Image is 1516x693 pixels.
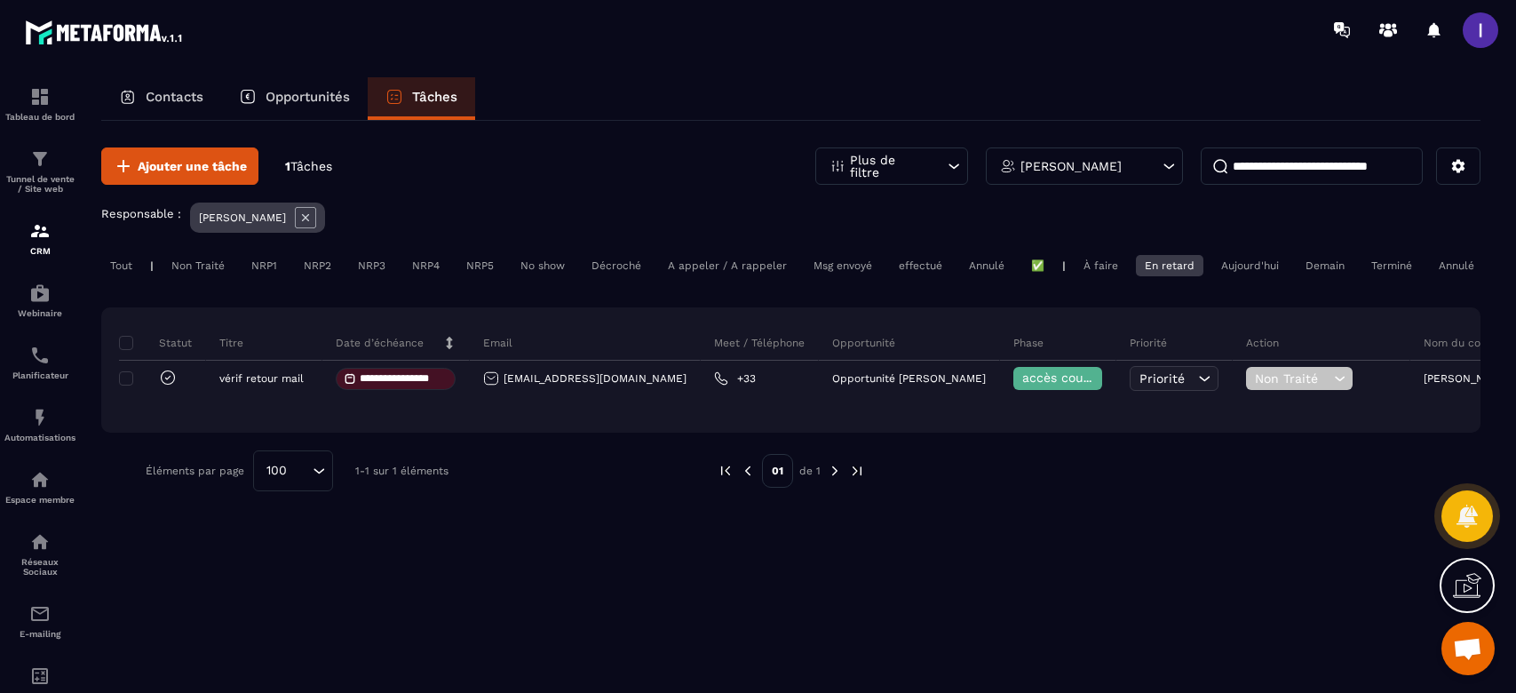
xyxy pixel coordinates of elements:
[832,372,986,385] p: Opportunité [PERSON_NAME]
[740,463,756,479] img: prev
[960,255,1013,276] div: Annulé
[4,394,75,456] a: automationsautomationsAutomatisations
[483,336,512,350] p: Email
[260,461,293,481] span: 100
[850,154,928,179] p: Plus de filtre
[29,469,51,490] img: automations
[1424,372,1511,385] p: [PERSON_NAME]
[1424,336,1508,350] p: Nom du contact
[1130,336,1167,350] p: Priorité
[150,259,154,272] p: |
[1297,255,1353,276] div: Demain
[4,629,75,639] p: E-mailing
[4,308,75,318] p: Webinaire
[101,77,221,120] a: Contacts
[4,73,75,135] a: formationformationTableau de bord
[219,336,243,350] p: Titre
[1441,622,1495,675] a: Ouvrir le chat
[29,86,51,108] img: formation
[138,157,247,175] span: Ajouter une tâche
[29,407,51,428] img: automations
[1139,371,1185,386] span: Priorité
[799,464,821,478] p: de 1
[253,450,333,491] div: Search for option
[4,331,75,394] a: schedulerschedulerPlanificateur
[336,336,424,350] p: Date d’échéance
[146,465,244,477] p: Éléments par page
[368,77,475,120] a: Tâches
[101,207,181,220] p: Responsable :
[4,207,75,269] a: formationformationCRM
[4,112,75,122] p: Tableau de bord
[290,159,332,173] span: Tâches
[4,269,75,331] a: automationsautomationsWebinaire
[242,255,286,276] div: NRP1
[1013,336,1044,350] p: Phase
[1075,255,1127,276] div: À faire
[1136,255,1203,276] div: En retard
[101,255,141,276] div: Tout
[4,557,75,577] p: Réseaux Sociaux
[123,336,192,350] p: Statut
[4,246,75,256] p: CRM
[4,174,75,194] p: Tunnel de vente / Site web
[1430,255,1483,276] div: Annulé
[512,255,574,276] div: No show
[349,255,394,276] div: NRP3
[101,147,258,185] button: Ajouter une tâche
[714,336,805,350] p: Meet / Téléphone
[827,463,843,479] img: next
[403,255,448,276] div: NRP4
[29,148,51,170] img: formation
[4,495,75,505] p: Espace membre
[762,454,793,488] p: 01
[4,433,75,442] p: Automatisations
[412,89,457,105] p: Tâches
[1212,255,1288,276] div: Aujourd'hui
[266,89,350,105] p: Opportunités
[219,372,304,385] p: vérif retour mail
[1062,259,1066,272] p: |
[714,371,756,386] a: +33
[718,463,734,479] img: prev
[849,463,865,479] img: next
[1246,336,1279,350] p: Action
[4,135,75,207] a: formationformationTunnel de vente / Site web
[890,255,951,276] div: effectué
[4,370,75,380] p: Planificateur
[583,255,650,276] div: Décroché
[805,255,881,276] div: Msg envoyé
[25,16,185,48] img: logo
[457,255,503,276] div: NRP5
[29,283,51,304] img: automations
[1020,160,1122,172] p: [PERSON_NAME]
[199,211,286,224] p: [PERSON_NAME]
[1022,255,1053,276] div: ✅
[1022,370,1124,385] span: accès coupés ❌
[29,603,51,625] img: email
[4,590,75,652] a: emailemailE-mailing
[293,461,308,481] input: Search for option
[1255,371,1329,386] span: Non Traité
[29,220,51,242] img: formation
[29,531,51,553] img: social-network
[163,255,234,276] div: Non Traité
[146,89,203,105] p: Contacts
[29,345,51,366] img: scheduler
[4,456,75,518] a: automationsautomationsEspace membre
[355,465,448,477] p: 1-1 sur 1 éléments
[4,518,75,590] a: social-networksocial-networkRéseaux Sociaux
[221,77,368,120] a: Opportunités
[295,255,340,276] div: NRP2
[659,255,796,276] div: A appeler / A rappeler
[285,158,332,175] p: 1
[1362,255,1421,276] div: Terminé
[832,336,895,350] p: Opportunité
[29,665,51,687] img: accountant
